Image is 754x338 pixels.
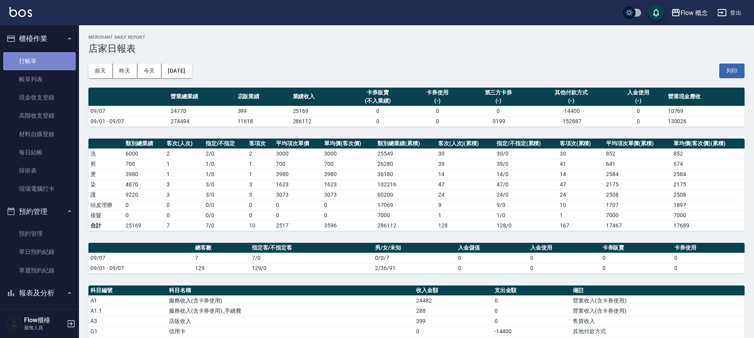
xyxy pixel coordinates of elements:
[322,210,375,220] td: 0
[291,106,346,116] td: 25169
[3,88,76,107] a: 現金收支登錄
[124,200,165,210] td: 0
[88,326,167,336] td: G1
[236,106,291,116] td: 399
[169,116,236,126] td: 274494
[558,159,604,169] td: 41
[88,148,124,159] td: 洗
[558,220,604,231] td: 167
[236,116,291,126] td: 11618
[604,210,672,220] td: 7000
[611,116,666,126] td: 0
[3,70,76,88] a: 帳單列表
[204,210,248,220] td: 0 / 0
[165,210,204,220] td: 0
[167,285,414,296] th: 科目名稱
[456,263,528,273] td: 0
[161,64,191,78] button: [DATE]
[88,64,113,78] button: 前天
[436,148,495,159] td: 30
[204,179,248,190] td: 3 / 0
[204,148,248,159] td: 2 / 0
[373,263,456,273] td: 2/36/91
[322,220,375,231] td: 3596
[495,169,558,179] td: 14 / 0
[495,139,558,149] th: 指定/不指定(累積)
[558,210,604,220] td: 1
[274,169,322,179] td: 3980
[274,148,322,159] td: 3000
[414,295,493,306] td: 24482
[414,316,493,326] td: 399
[495,200,558,210] td: 9 / 0
[247,179,274,190] td: 3
[88,190,124,200] td: 護
[247,159,274,169] td: 1
[414,285,493,296] th: 收入金額
[274,159,322,169] td: 700
[719,64,745,78] button: 列印
[204,159,248,169] td: 1 / 0
[668,5,711,21] button: Flow 概念
[167,326,414,336] td: 信用卡
[375,220,436,231] td: 286112
[291,88,346,106] th: 業績收入
[436,220,495,231] td: 128
[124,190,165,200] td: 9220
[671,190,745,200] td: 2508
[493,295,571,306] td: 0
[495,210,558,220] td: 1 / 0
[113,64,137,78] button: 昨天
[204,220,248,231] td: 7/0
[346,106,410,116] td: 0
[412,97,463,105] div: (-)
[88,169,124,179] td: 燙
[124,169,165,179] td: 3980
[613,97,664,105] div: (-)
[414,326,493,336] td: 0
[436,190,495,200] td: 24
[3,201,76,222] button: 預約管理
[274,190,322,200] td: 3073
[247,169,274,179] td: 1
[532,116,610,126] td: -152887
[3,225,76,243] a: 預約管理
[204,200,248,210] td: 0 / 0
[467,88,530,97] div: 第三方卡券
[571,295,745,306] td: 營業收入(含卡券使用)
[375,200,436,210] td: 17069
[124,159,165,169] td: 700
[604,220,672,231] td: 17467
[322,190,375,200] td: 3073
[204,169,248,179] td: 1 / 0
[88,253,193,263] td: 09/07
[274,179,322,190] td: 1623
[648,5,664,21] button: save
[169,106,236,116] td: 24770
[611,106,666,116] td: 0
[671,210,745,220] td: 7000
[436,169,495,179] td: 14
[558,190,604,200] td: 24
[604,139,672,149] th: 平均項次單價(累積)
[604,179,672,190] td: 2175
[671,169,745,179] td: 2584
[165,200,204,210] td: 0
[436,210,495,220] td: 1
[3,125,76,143] a: 材料自購登錄
[604,200,672,210] td: 1707
[165,148,204,159] td: 2
[24,324,64,331] p: 服務人員
[274,200,322,210] td: 0
[495,220,558,231] td: 128/0
[373,243,456,253] th: 男/女/未知
[124,210,165,220] td: 0
[671,220,745,231] td: 17689
[167,295,414,306] td: 服務收入(含卡券使用)
[493,326,571,336] td: -14400
[6,316,22,332] img: Person
[604,148,672,159] td: 852
[604,190,672,200] td: 2508
[558,200,604,210] td: 10
[169,88,236,106] th: 營業總業績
